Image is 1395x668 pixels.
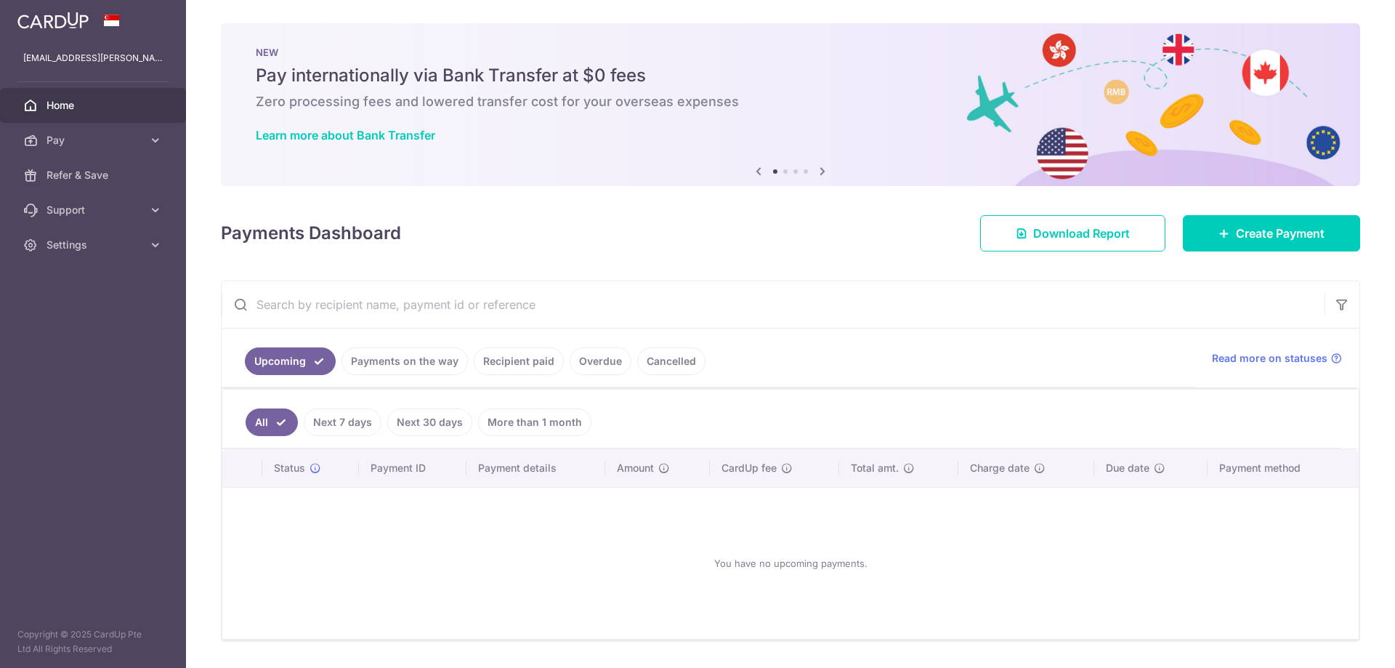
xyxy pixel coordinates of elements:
a: Next 7 days [304,409,381,436]
a: Learn more about Bank Transfer [256,128,435,142]
a: All [246,409,298,436]
span: Status [274,461,305,475]
span: Pay [46,133,142,148]
a: Read more on statuses [1212,351,1342,366]
a: Create Payment [1183,215,1360,251]
a: Next 30 days [387,409,472,436]
span: Due date [1106,461,1149,475]
a: More than 1 month [478,409,591,436]
input: Search by recipient name, payment id or reference [222,281,1325,328]
a: Overdue [570,347,631,375]
span: Total amt. [851,461,899,475]
h5: Pay internationally via Bank Transfer at $0 fees [256,64,1325,87]
img: Bank transfer banner [221,23,1360,186]
span: Support [46,203,142,217]
th: Payment details [466,449,606,487]
div: You have no upcoming payments. [240,499,1341,627]
a: Download Report [980,215,1165,251]
span: Home [46,98,142,113]
h4: Payments Dashboard [221,220,401,246]
span: Charge date [970,461,1030,475]
th: Payment method [1208,449,1359,487]
span: Amount [617,461,654,475]
a: Cancelled [637,347,705,375]
th: Payment ID [359,449,466,487]
img: CardUp [17,12,89,29]
p: NEW [256,47,1325,58]
span: Download Report [1033,225,1130,242]
a: Recipient paid [474,347,564,375]
span: Settings [46,238,142,252]
h6: Zero processing fees and lowered transfer cost for your overseas expenses [256,93,1325,110]
p: [EMAIL_ADDRESS][PERSON_NAME][DOMAIN_NAME] [23,51,163,65]
a: Upcoming [245,347,336,375]
span: Refer & Save [46,168,142,182]
span: CardUp fee [721,461,777,475]
span: Create Payment [1236,225,1325,242]
span: Read more on statuses [1212,351,1327,366]
a: Payments on the way [341,347,468,375]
